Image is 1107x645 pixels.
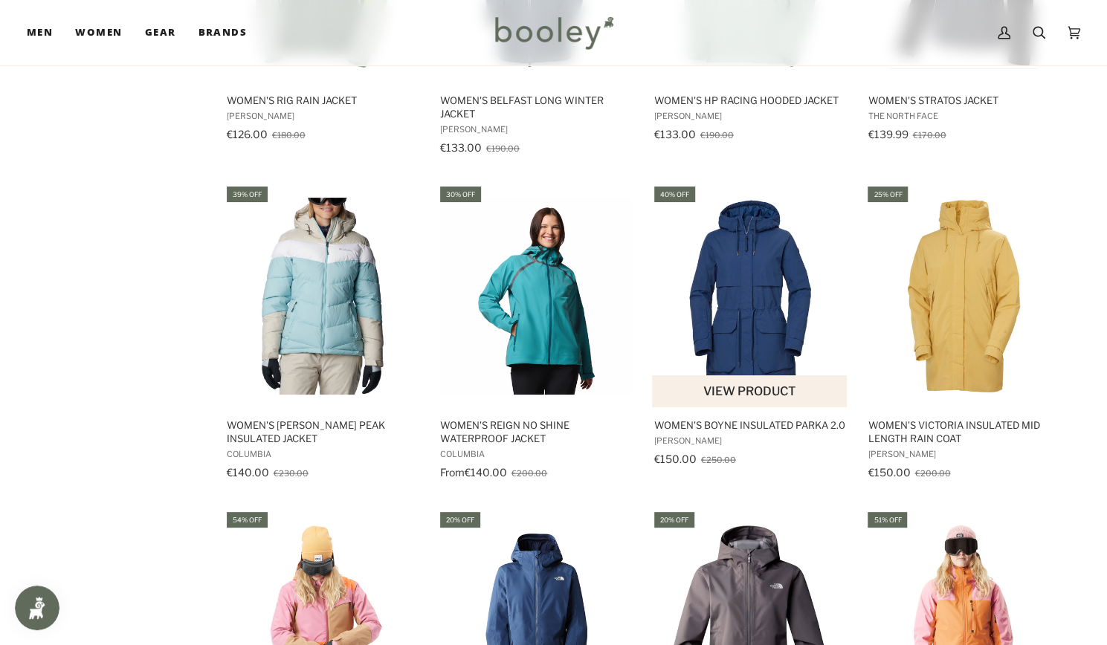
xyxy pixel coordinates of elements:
[225,184,422,484] a: Women's Abbott Peak Insulated Jacket
[225,198,422,395] img: Columbia Women's Abbott Peak Insulated Jacket Aqua Haze / Dark Stone / White - Booley Galway
[15,586,59,630] iframe: Button to open loyalty program pop-up
[488,11,619,54] img: Booley
[868,128,908,140] span: €139.99
[227,128,268,140] span: €126.00
[652,184,849,484] a: Women's Boyne Insulated Parka 2.0
[654,111,847,121] span: [PERSON_NAME]
[75,25,122,40] span: Women
[440,124,633,134] span: [PERSON_NAME]
[227,94,419,107] span: Women's Rig Rain Jacket
[145,25,176,40] span: Gear
[438,184,635,484] a: Women's Reign No Shine Waterproof Jacket
[227,111,419,121] span: [PERSON_NAME]
[440,418,633,445] span: Women's Reign No Shine Waterproof Jacket
[274,468,309,479] span: €230.00
[868,418,1060,445] span: Women's Victoria Insulated Mid Length Rain Coat
[27,25,53,40] span: Men
[652,198,849,395] img: Helly Hansen Women's Boyne Insulated Parka 2.0 Ocean - Booley Galway
[912,130,946,140] span: €170.00
[440,141,482,154] span: €133.00
[654,453,697,465] span: €150.00
[868,466,910,479] span: €150.00
[272,130,306,140] span: €180.00
[440,449,633,459] span: Columbia
[865,184,1062,484] a: Women's Victoria Insulated Mid Length Rain Coat
[440,187,481,202] div: 30% off
[868,94,1060,107] span: Women's Stratos Jacket
[654,94,847,107] span: Women's HP Racing Hooded Jacket
[227,187,268,202] div: 39% off
[227,449,419,459] span: Columbia
[227,466,269,479] span: €140.00
[486,143,520,154] span: €190.00
[227,512,268,528] div: 54% off
[654,128,696,140] span: €133.00
[914,468,950,479] span: €200.00
[868,187,908,202] div: 25% off
[227,418,419,445] span: Women's [PERSON_NAME] Peak Insulated Jacket
[868,111,1060,121] span: The North Face
[865,198,1062,395] img: Helly Hansen Women's Victoria Insulated Mid Rain Jacket Sand - Booley Galway
[440,512,480,528] div: 20% off
[654,435,847,446] span: [PERSON_NAME]
[654,187,695,202] div: 40% off
[511,468,547,479] span: €200.00
[701,455,736,465] span: €250.00
[438,198,635,395] img: Columbia Women's Reign No Shine Waterproof Jacket River Blue - Booley Galway
[652,375,848,407] button: View product
[654,512,694,528] div: 20% off
[465,466,507,479] span: €140.00
[440,466,465,479] span: From
[440,94,633,120] span: Women's Belfast Long Winter Jacket
[700,130,734,140] span: €190.00
[868,449,1060,459] span: [PERSON_NAME]
[868,512,907,528] div: 51% off
[654,418,847,432] span: Women's Boyne Insulated Parka 2.0
[198,25,247,40] span: Brands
